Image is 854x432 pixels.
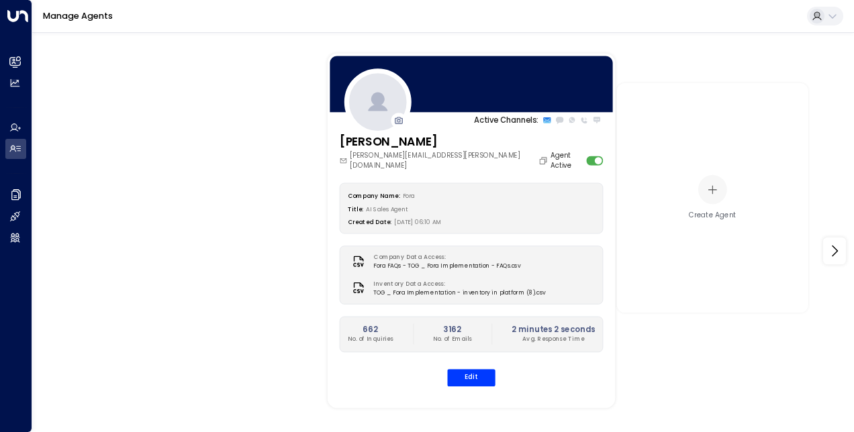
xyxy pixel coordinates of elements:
h3: [PERSON_NAME] [340,133,551,151]
h2: 3162 [433,324,472,335]
span: TOG _ Fora Implementation - inventory in platform (8).csv [373,288,545,297]
span: AI Sales Agent [366,205,408,213]
span: Fora FAQs - TOG _ Fora Implementation - FAQs.csv [373,262,520,270]
label: Company Name: [348,192,400,200]
label: Agent Active [551,151,583,171]
button: Copy [538,156,551,166]
div: [PERSON_NAME][EMAIL_ADDRESS][PERSON_NAME][DOMAIN_NAME] [340,151,551,171]
span: [DATE] 06:10 AM [394,219,441,227]
label: Inventory Data Access: [373,280,540,288]
button: Edit [447,369,495,386]
p: Avg. Response Time [512,335,595,344]
label: Created Date: [348,219,391,227]
label: Title: [348,205,363,213]
p: No. of Inquiries [348,335,393,344]
h2: 662 [348,324,393,335]
div: Create Agent [689,211,736,221]
a: Manage Agents [43,10,113,21]
span: Fora [403,192,415,200]
label: Company Data Access: [373,253,516,262]
h2: 2 minutes 2 seconds [512,324,595,335]
p: Active Channels: [474,114,538,125]
p: No. of Emails [433,335,472,344]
